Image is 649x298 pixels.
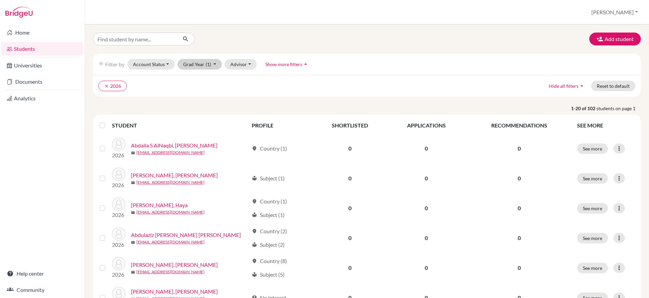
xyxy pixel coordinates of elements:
div: Subject (1) [252,174,285,182]
span: Filter by [105,61,125,67]
span: mail [131,240,135,244]
span: local_library [252,176,257,181]
a: [PERSON_NAME], [PERSON_NAME] [131,261,218,269]
p: 2026 [112,271,126,279]
th: STUDENT [112,117,248,134]
span: local_library [252,212,257,218]
p: 2026 [112,211,126,219]
a: [EMAIL_ADDRESS][DOMAIN_NAME] [136,209,205,215]
button: [PERSON_NAME] [588,6,641,19]
th: APPLICATIONS [387,117,465,134]
span: location_on [252,229,257,234]
p: 0 [470,204,569,212]
i: clear [104,84,109,88]
button: Add student [589,33,641,45]
span: mail [131,151,135,155]
p: 2026 [112,151,126,159]
span: students on page 1 [596,105,641,112]
a: Universities [1,59,83,72]
td: 0 [387,253,465,283]
div: Country (2) [252,227,287,235]
p: 0 [470,264,569,272]
i: filter_list [98,61,104,67]
th: SEE MORE [573,117,638,134]
span: mail [131,211,135,215]
a: [EMAIL_ADDRESS][DOMAIN_NAME] [136,150,205,156]
td: 0 [313,163,387,193]
button: See more [577,203,608,214]
button: See more [577,233,608,243]
img: Abdalsamad, Muataz Ali [112,167,126,181]
button: Account Status [127,59,175,69]
th: PROFILE [248,117,313,134]
span: location_on [252,258,257,264]
img: AbdulAmeer, Haya [112,197,126,211]
button: See more [577,263,608,273]
p: 0 [470,174,569,182]
button: Advisor [225,59,257,69]
div: Country (1) [252,197,287,205]
p: 2026 [112,181,126,189]
a: [EMAIL_ADDRESS][DOMAIN_NAME] [136,239,205,245]
div: Subject (1) [252,211,285,219]
img: AbdulKarim Hussain Ahli, Dana [112,257,126,271]
td: 0 [387,223,465,253]
img: Bridge-U [5,7,33,18]
strong: 1-20 of 102 [571,105,596,112]
button: See more [577,173,608,184]
span: location_on [252,199,257,204]
span: local_library [252,242,257,247]
a: [PERSON_NAME], [PERSON_NAME] [131,171,218,179]
a: [PERSON_NAME], Haya [131,201,188,209]
button: Grad Year(1) [177,59,222,69]
a: Analytics [1,92,83,105]
span: Show more filters [265,61,302,67]
button: See more [577,143,608,154]
a: Documents [1,75,83,88]
button: Show more filtersarrow_drop_up [260,59,315,69]
a: Students [1,42,83,56]
div: Country (1) [252,144,287,153]
p: 0 [470,234,569,242]
td: 0 [313,134,387,163]
i: arrow_drop_up [578,82,585,89]
span: (1) [206,61,211,67]
input: Find student by name... [93,33,177,45]
a: Community [1,283,83,297]
td: 0 [387,193,465,223]
td: 0 [387,163,465,193]
th: RECOMMENDATIONS [465,117,573,134]
span: mail [131,181,135,185]
img: Abdalla S AlNaqbi, Abdalla [112,138,126,151]
span: local_library [252,272,257,277]
button: Hide all filtersarrow_drop_up [543,81,591,91]
td: 0 [313,193,387,223]
a: [PERSON_NAME], [PERSON_NAME] [131,287,218,296]
button: clear2026 [98,81,127,91]
div: Subject (2) [252,241,285,249]
button: Reset to default [591,81,635,91]
i: arrow_drop_up [302,61,309,67]
td: 0 [387,134,465,163]
th: SHORTLISTED [313,117,387,134]
a: Abdulaziz [PERSON_NAME] [PERSON_NAME] [131,231,241,239]
a: [EMAIL_ADDRESS][DOMAIN_NAME] [136,269,205,275]
span: mail [131,270,135,274]
td: 0 [313,223,387,253]
a: Abdalla S AlNaqbi, [PERSON_NAME] [131,141,217,150]
span: location_on [252,146,257,151]
img: Abdulaziz Mohammed Abdulla Obaidalla, Jawaher [112,227,126,241]
td: 0 [313,253,387,283]
a: Home [1,26,83,39]
div: Country (8) [252,257,287,265]
a: [EMAIL_ADDRESS][DOMAIN_NAME] [136,179,205,185]
a: Help center [1,267,83,280]
span: Hide all filters [549,83,578,89]
div: Subject (5) [252,271,285,279]
p: 0 [470,144,569,153]
p: 2026 [112,241,126,249]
